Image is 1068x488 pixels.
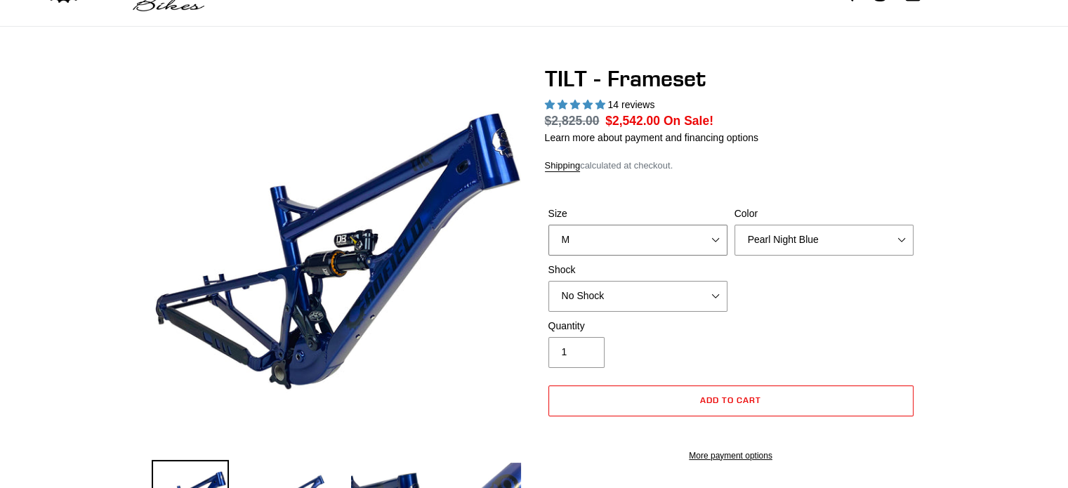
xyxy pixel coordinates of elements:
h1: TILT - Frameset [545,65,917,92]
s: $2,825.00 [545,114,600,128]
span: Add to cart [700,395,761,405]
label: Size [548,206,727,221]
a: Learn more about payment and financing options [545,132,758,143]
a: More payment options [548,449,914,462]
span: 14 reviews [607,99,654,110]
button: Add to cart [548,385,914,416]
span: On Sale! [664,112,713,130]
a: Shipping [545,160,581,172]
label: Color [734,206,914,221]
div: calculated at checkout. [545,159,917,173]
label: Shock [548,263,727,277]
label: Quantity [548,319,727,334]
span: $2,542.00 [605,114,660,128]
span: 5.00 stars [545,99,608,110]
